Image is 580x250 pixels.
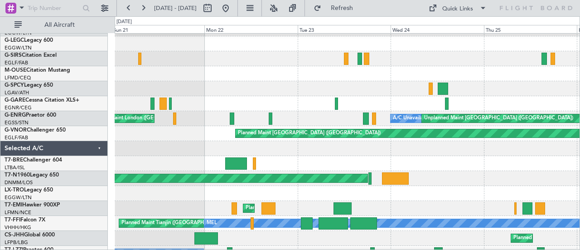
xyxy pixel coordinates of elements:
div: [DATE] [116,18,132,26]
div: Thu 25 [484,25,577,33]
a: T7-FFIFalcon 7X [5,217,45,223]
a: EGLF/FAB [5,59,28,66]
span: M-OUSE [5,68,26,73]
button: Refresh [309,1,364,15]
a: T7-N1960Legacy 650 [5,172,59,178]
a: G-SIRSCitation Excel [5,53,57,58]
a: T7-EMIHawker 900XP [5,202,60,208]
a: G-SPCYLegacy 650 [5,83,53,88]
div: Mon 22 [204,25,298,33]
span: Refresh [323,5,361,11]
span: T7-BRE [5,157,23,163]
a: G-GARECessna Citation XLS+ [5,98,79,103]
a: EGGW/LTN [5,194,32,201]
span: LX-TRO [5,187,24,193]
span: G-SPCY [5,83,24,88]
span: G-ENRG [5,113,26,118]
div: Unplanned Maint [GEOGRAPHIC_DATA] ([GEOGRAPHIC_DATA]) [424,112,573,125]
a: G-LEGCLegacy 600 [5,38,53,43]
a: LFMN/NCE [5,209,31,216]
a: G-VNORChallenger 650 [5,127,66,133]
a: EGLF/FAB [5,134,28,141]
span: T7-EMI [5,202,22,208]
div: MEL [207,216,217,230]
a: EGNR/CEG [5,104,32,111]
a: EGSS/STN [5,119,29,126]
div: Wed 24 [391,25,484,33]
div: Sun 21 [111,25,205,33]
div: Planned Maint [GEOGRAPHIC_DATA] ([GEOGRAPHIC_DATA]) [238,127,381,140]
div: A/C Unavailable [393,112,430,125]
span: All Aircraft [24,22,96,28]
a: LFMD/CEQ [5,74,31,81]
span: CS-JHH [5,232,24,238]
a: T7-BREChallenger 604 [5,157,62,163]
a: CS-JHHGlobal 6000 [5,232,55,238]
span: T7-FFI [5,217,20,223]
div: Planned Maint [GEOGRAPHIC_DATA] [246,201,332,215]
a: VHHH/HKG [5,224,31,231]
span: G-VNOR [5,127,27,133]
a: LX-TROLegacy 650 [5,187,53,193]
button: Quick Links [424,1,491,15]
span: G-GARE [5,98,25,103]
a: DNMM/LOS [5,179,33,186]
div: Tue 23 [298,25,391,33]
span: G-SIRS [5,53,22,58]
a: LTBA/ISL [5,164,25,171]
div: Planned Maint Tianjin ([GEOGRAPHIC_DATA]) [121,216,227,230]
span: [DATE] - [DATE] [154,4,197,12]
div: Quick Links [442,5,473,14]
span: T7-N1960 [5,172,30,178]
input: Trip Number [28,1,80,15]
a: G-ENRGPraetor 600 [5,113,56,118]
div: AOG Maint London ([GEOGRAPHIC_DATA]) [97,112,198,125]
a: LGAV/ATH [5,89,29,96]
a: LFPB/LBG [5,239,28,246]
button: All Aircraft [10,18,98,32]
a: EGGW/LTN [5,44,32,51]
a: M-OUSECitation Mustang [5,68,70,73]
span: G-LEGC [5,38,24,43]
